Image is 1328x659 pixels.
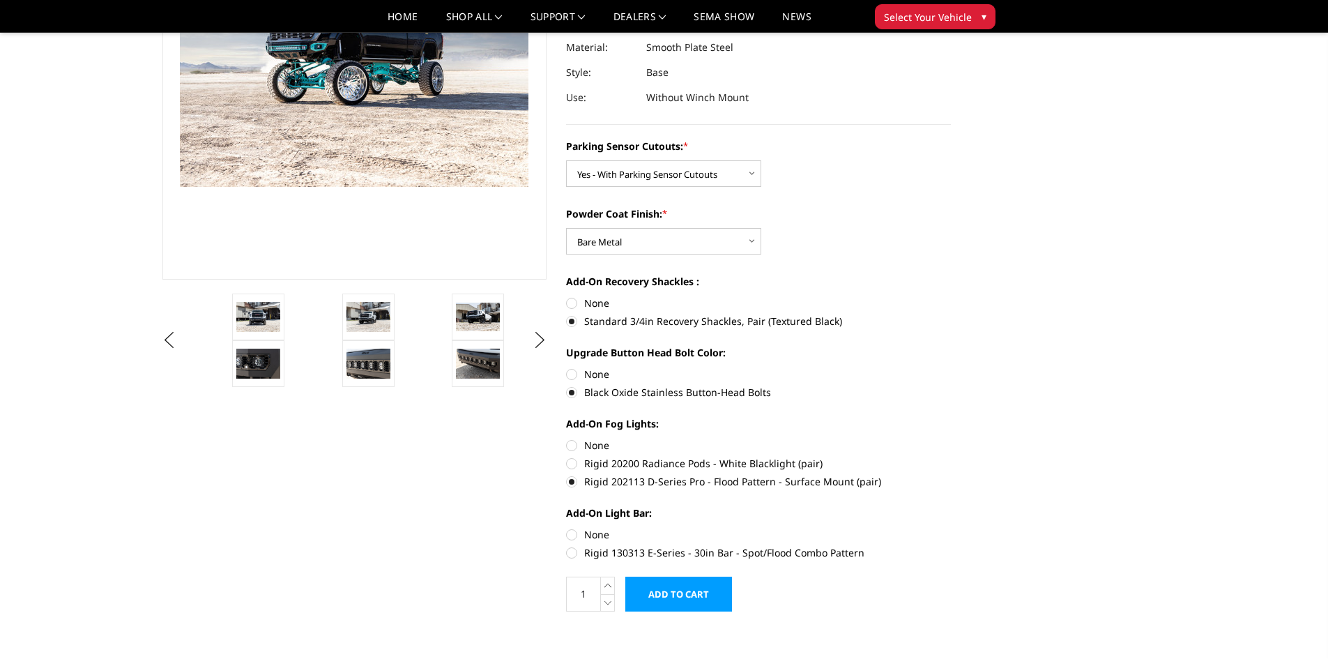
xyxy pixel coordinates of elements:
span: ▾ [982,9,986,24]
a: Support [531,12,586,32]
a: Dealers [613,12,666,32]
dt: Use: [566,85,636,110]
label: Add-On Fog Lights: [566,416,951,431]
img: 2024-2025 GMC 2500-3500 - Freedom Series - Base Front Bumper (non-winch) [456,303,500,331]
label: None [566,367,951,381]
button: Next [529,330,550,351]
button: Select Your Vehicle [875,4,995,29]
span: Select Your Vehicle [884,10,972,24]
dt: Style: [566,60,636,85]
a: shop all [446,12,503,32]
input: Add to Cart [625,577,732,612]
img: 2024-2025 GMC 2500-3500 - Freedom Series - Base Front Bumper (non-winch) [456,349,500,378]
label: Black Oxide Stainless Button-Head Bolts [566,385,951,400]
label: Standard 3/4in Recovery Shackles, Pair (Textured Black) [566,314,951,328]
dd: Base [646,60,669,85]
img: 2024-2025 GMC 2500-3500 - Freedom Series - Base Front Bumper (non-winch) [346,349,390,378]
img: 2024-2025 GMC 2500-3500 - Freedom Series - Base Front Bumper (non-winch) [236,302,280,331]
label: Rigid 130313 E-Series - 30in Bar - Spot/Flood Combo Pattern [566,545,951,560]
a: SEMA Show [694,12,754,32]
img: 2024-2025 GMC 2500-3500 - Freedom Series - Base Front Bumper (non-winch) [346,302,390,331]
img: 2024-2025 GMC 2500-3500 - Freedom Series - Base Front Bumper (non-winch) [236,349,280,378]
label: Add-On Recovery Shackles : [566,274,951,289]
label: None [566,296,951,310]
label: None [566,527,951,542]
label: Rigid 20200 Radiance Pods - White Blacklight (pair) [566,456,951,471]
a: Home [388,12,418,32]
label: Powder Coat Finish: [566,206,951,221]
button: Previous [159,330,180,351]
dd: Smooth Plate Steel [646,35,733,60]
label: Parking Sensor Cutouts: [566,139,951,153]
label: Rigid 202113 D-Series Pro - Flood Pattern - Surface Mount (pair) [566,474,951,489]
label: Add-On Light Bar: [566,506,951,520]
label: Upgrade Button Head Bolt Color: [566,345,951,360]
dt: Material: [566,35,636,60]
label: None [566,438,951,453]
dd: Without Winch Mount [646,85,749,110]
a: News [782,12,811,32]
